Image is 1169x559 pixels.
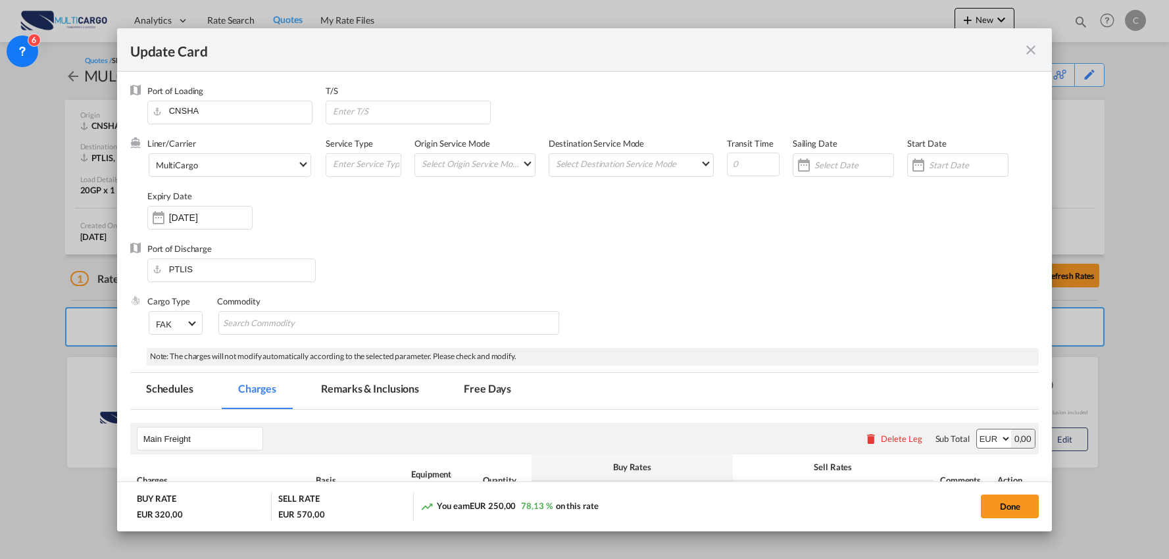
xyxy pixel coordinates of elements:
[933,454,991,506] th: Comments
[402,468,460,492] div: Equipment Type
[727,153,780,176] input: 0
[538,461,726,473] div: Buy Rates
[147,138,196,149] label: Liner/Carrier
[549,138,645,149] label: Destination Service Mode
[147,191,192,201] label: Expiry Date
[130,373,541,409] md-pagination-wrapper: Use the left and right arrow keys to navigate between tabs
[1023,42,1039,58] md-icon: icon-close fg-AAA8AD m-0 pointer
[223,313,343,334] input: Search Commodity
[137,493,176,508] div: BUY RATE
[332,154,401,174] input: Enter Service Type
[217,296,261,306] label: Commodity
[470,500,516,511] span: EUR 250,00
[448,373,527,409] md-tab-item: Free Days
[130,41,1024,58] div: Update Card
[143,429,262,449] input: Leg Name
[137,508,183,520] div: EUR 320,00
[154,101,312,121] input: Enter Port of Loading
[793,138,837,149] label: Sailing Date
[147,348,1039,366] div: Note: The charges will not modify automatically according to the selected parameter. Please check...
[326,85,338,96] label: T/S
[420,500,598,514] div: You earn on this rate
[1011,429,1035,448] div: 0,00
[147,296,190,306] label: Cargo Type
[521,500,552,511] span: 78,13 %
[305,373,435,409] md-tab-item: Remarks & Inclusions
[864,432,878,445] md-icon: icon-delete
[420,154,534,173] md-select: Select Origin Service Mode
[414,138,489,149] label: Origin Service Mode
[881,433,922,444] div: Delete Leg
[278,493,319,508] div: SELL RATE
[156,319,172,329] div: FAK
[147,243,212,254] label: Port of Discharge
[117,28,1053,531] md-dialog: Update CardPort of ...
[907,138,947,149] label: Start Date
[316,474,389,486] div: Basis
[156,160,198,170] div: MultiCargo
[555,154,713,173] md-select: Select Destination Service Mode
[218,311,559,335] md-chips-wrap: Chips container with autocompletion. Enter the text area, type text to search, and then use the u...
[222,373,292,409] md-tab-item: Charges
[154,259,315,279] input: Enter Port of Discharge
[935,433,970,445] div: Sub Total
[137,474,303,486] div: Charges
[814,160,893,170] input: Select Date
[149,311,203,335] md-select: Select Cargo type: FAK
[169,212,252,223] input: Expiry Date
[929,160,1008,170] input: Start Date
[149,153,311,177] md-select: Select Liner: MultiCargo
[727,138,774,149] label: Transit Time
[420,500,434,513] md-icon: icon-trending-up
[474,474,525,486] div: Quantity
[326,138,373,149] label: Service Type
[332,101,490,121] input: Enter T/S
[981,495,1039,518] button: Done
[130,295,141,306] img: cargo.png
[278,508,324,520] div: EUR 570,00
[991,454,1039,506] th: Action
[739,461,927,473] div: Sell Rates
[864,433,922,444] button: Delete Leg
[130,373,209,409] md-tab-item: Schedules
[147,85,204,96] label: Port of Loading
